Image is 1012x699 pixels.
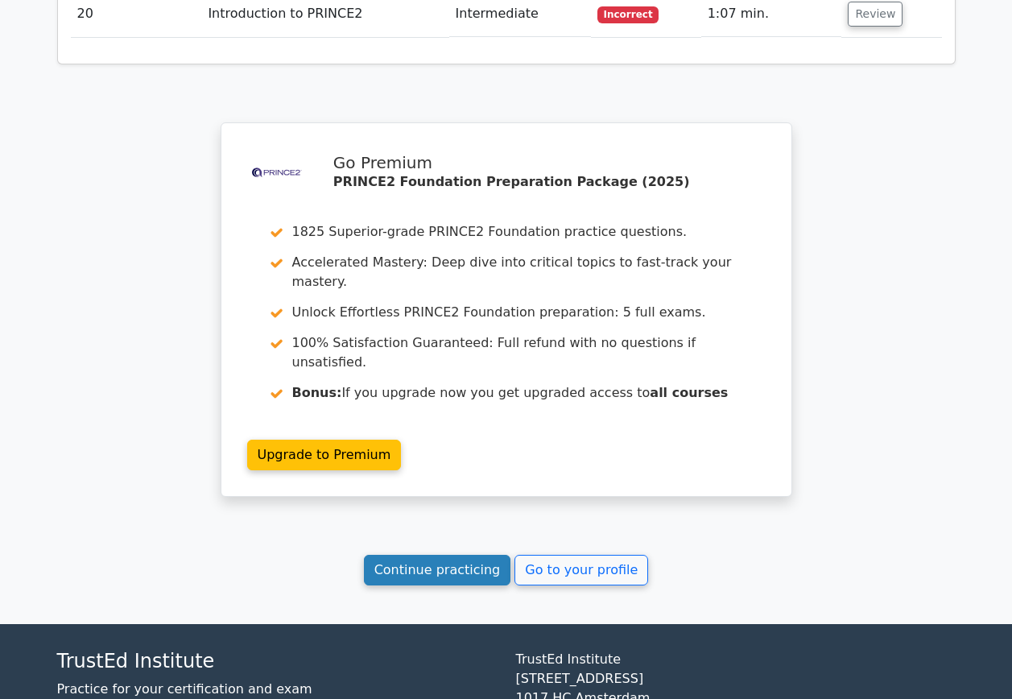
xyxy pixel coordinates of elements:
a: Upgrade to Premium [247,440,402,470]
a: Practice for your certification and exam [57,681,312,697]
a: Go to your profile [514,555,648,585]
button: Review [848,2,903,27]
a: Continue practicing [364,555,511,585]
h4: TrustEd Institute [57,650,497,673]
span: Incorrect [597,6,659,23]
